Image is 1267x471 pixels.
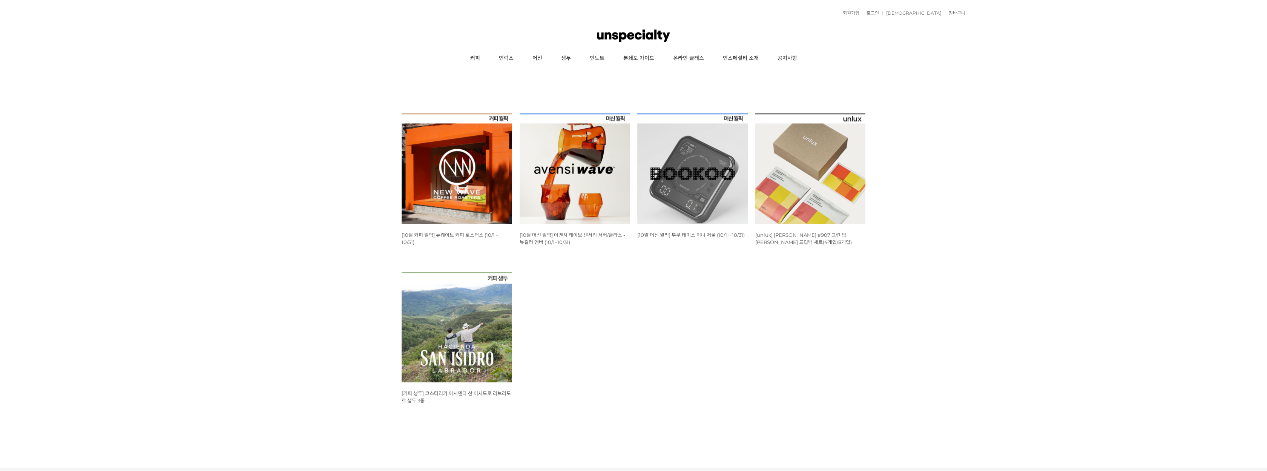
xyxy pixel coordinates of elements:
[614,49,664,68] a: 분쇄도 가이드
[755,114,866,224] img: [unlux] 파나마 잰슨 #907 그린 팁 게이샤 워시드 드립백 세트(4개입/8개입)
[402,232,499,245] a: [10월 커피 월픽] 뉴웨이브 커피 로스터스 (10/1 ~ 10/31)
[664,49,713,68] a: 온라인 클래스
[520,232,625,245] a: [10월 머신 월픽] 아벤시 웨이브 센서리 서버/글라스 - 뉴컬러 앰버 (10/1~10/31)
[402,272,512,383] img: 코스타리카 아시엔다 산 이시드로 라브라도르
[637,232,745,238] a: [10월 머신 월픽] 부쿠 테미스 미니 저울 (10/1 ~ 10/31)
[755,232,852,245] a: [unlux] [PERSON_NAME] #907 그린 팁 [PERSON_NAME] 드립백 세트(4개입/8개입)
[489,49,523,68] a: 언럭스
[523,49,552,68] a: 머신
[461,49,489,68] a: 커피
[768,49,807,68] a: 공지사항
[863,11,879,15] a: 로그인
[637,114,748,224] img: [10월 머신 월픽] 부쿠 테미스 미니 저울 (10/1 ~ 10/31)
[839,11,859,15] a: 회원가입
[402,114,512,224] img: [10월 커피 월픽] 뉴웨이브 커피 로스터스 (10/1 ~ 10/31)
[552,49,580,68] a: 생두
[945,11,965,15] a: 장바구니
[520,114,630,224] img: [10월 머신 월픽] 아벤시 웨이브 센서리 서버/글라스 - 뉴컬러 앰버 (10/1~10/31)
[402,390,511,403] a: [커피 생두] 코스타리카 아시엔다 산 이시드로 라브라도르 생두 3종
[580,49,614,68] a: 언노트
[882,11,942,15] a: [DEMOGRAPHIC_DATA]
[713,49,768,68] a: 언스페셜티 소개
[597,25,670,47] img: 언스페셜티 몰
